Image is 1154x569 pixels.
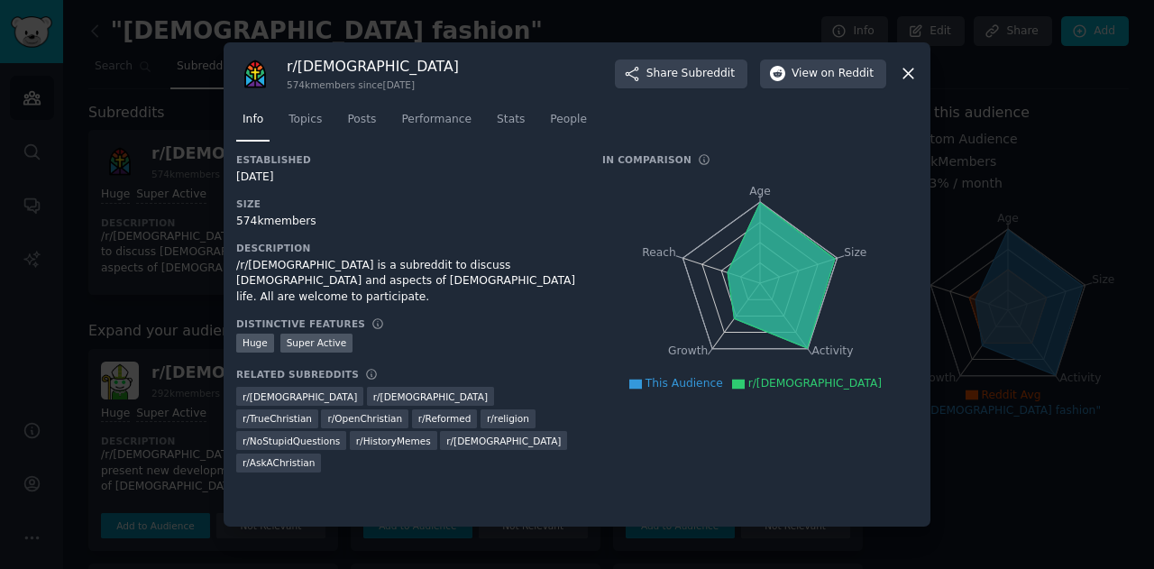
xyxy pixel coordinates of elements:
[748,377,882,390] span: r/[DEMOGRAPHIC_DATA]
[821,66,874,82] span: on Reddit
[243,390,357,403] span: r/ [DEMOGRAPHIC_DATA]
[792,66,874,82] span: View
[356,435,431,447] span: r/ HistoryMemes
[243,435,340,447] span: r/ NoStupidQuestions
[401,112,472,128] span: Performance
[243,456,315,469] span: r/ AskAChristian
[236,153,577,166] h3: Established
[497,112,525,128] span: Stats
[446,435,561,447] span: r/ [DEMOGRAPHIC_DATA]
[642,245,676,258] tspan: Reach
[236,214,577,230] div: 574k members
[395,106,478,142] a: Performance
[236,197,577,210] h3: Size
[812,344,854,357] tspan: Activity
[602,153,691,166] h3: In Comparison
[288,112,322,128] span: Topics
[236,106,270,142] a: Info
[749,185,771,197] tspan: Age
[287,57,459,76] h3: r/ [DEMOGRAPHIC_DATA]
[646,66,735,82] span: Share
[236,170,577,186] div: [DATE]
[487,412,529,425] span: r/ religion
[682,66,735,82] span: Subreddit
[282,106,328,142] a: Topics
[544,106,593,142] a: People
[236,317,365,330] h3: Distinctive Features
[490,106,531,142] a: Stats
[615,60,747,88] button: ShareSubreddit
[347,112,376,128] span: Posts
[327,412,402,425] span: r/ OpenChristian
[668,344,708,357] tspan: Growth
[243,112,263,128] span: Info
[760,60,886,88] button: Viewon Reddit
[418,412,472,425] span: r/ Reformed
[844,245,866,258] tspan: Size
[373,390,488,403] span: r/ [DEMOGRAPHIC_DATA]
[550,112,587,128] span: People
[236,258,577,306] div: /r/[DEMOGRAPHIC_DATA] is a subreddit to discuss [DEMOGRAPHIC_DATA] and aspects of [DEMOGRAPHIC_DA...
[236,242,577,254] h3: Description
[341,106,382,142] a: Posts
[646,377,723,390] span: This Audience
[243,412,312,425] span: r/ TrueChristian
[280,334,353,353] div: Super Active
[236,368,359,381] h3: Related Subreddits
[236,334,274,353] div: Huge
[287,78,459,91] div: 574k members since [DATE]
[236,55,274,93] img: Christianity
